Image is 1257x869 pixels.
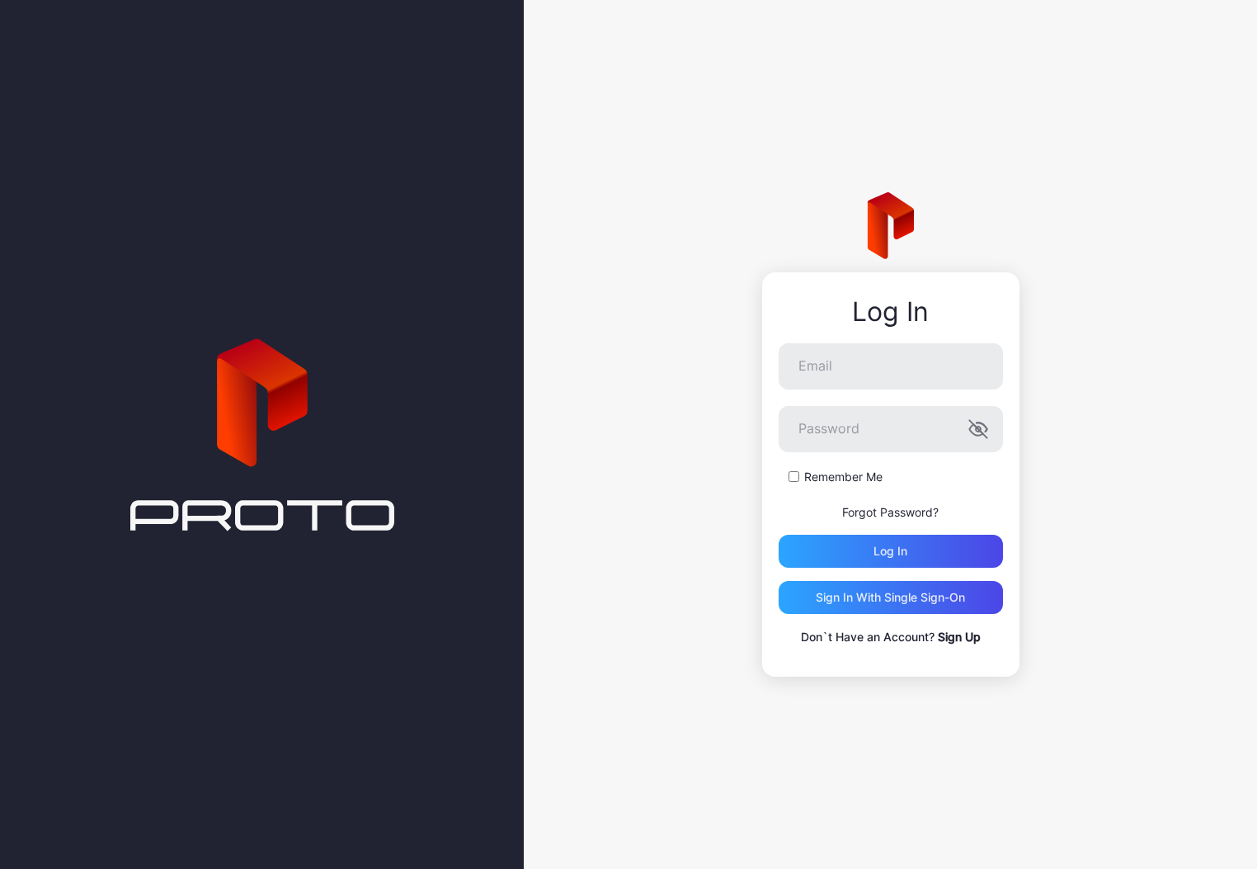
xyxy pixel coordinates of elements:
div: Log in [873,545,907,558]
a: Sign Up [938,630,981,644]
label: Remember Me [804,469,883,485]
button: Log in [779,535,1003,568]
div: Sign in With Single Sign-On [816,591,965,604]
p: Don`t Have an Account? [779,627,1003,647]
button: Sign in With Single Sign-On [779,581,1003,614]
input: Email [779,343,1003,390]
div: Log In [779,297,1003,327]
a: Forgot Password? [842,505,939,519]
button: Password [968,419,988,439]
input: Password [779,406,1003,452]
